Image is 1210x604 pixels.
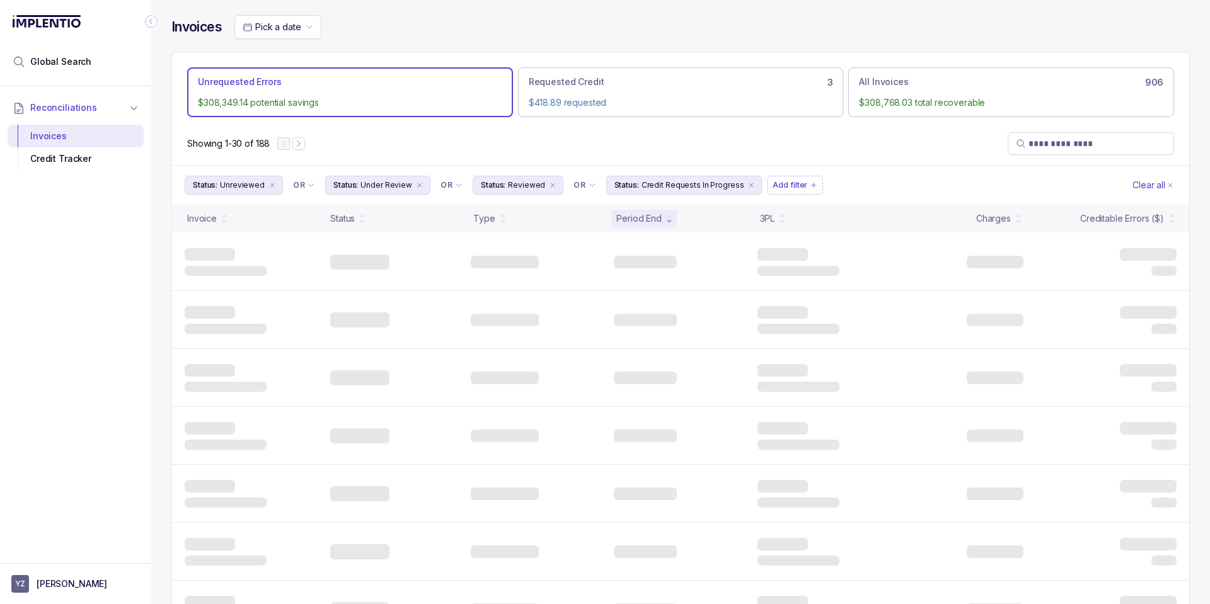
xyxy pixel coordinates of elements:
[441,180,463,190] li: Filter Chip Connector undefined
[187,67,1174,117] ul: Action Tab Group
[481,179,505,191] p: Status:
[198,96,502,109] p: $308,349.14 potential savings
[8,94,144,122] button: Reconciliations
[267,180,277,190] div: remove content
[415,180,425,190] div: remove content
[330,212,355,225] div: Status
[773,179,807,191] p: Add filter
[548,180,558,190] div: remove content
[573,180,585,190] p: OR
[614,179,639,191] p: Status:
[18,147,134,170] div: Credit Tracker
[187,212,217,225] div: Invoice
[642,179,744,191] p: Credit Requests In Progress
[568,176,601,194] button: Filter Chip Connector undefined
[529,96,833,109] p: $418.89 requested
[473,176,563,195] button: Filter Chip Reviewed
[292,137,305,150] button: Next Page
[193,179,217,191] p: Status:
[30,101,97,114] span: Reconciliations
[325,176,430,195] button: Filter Chip Under Review
[573,180,596,190] li: Filter Chip Connector undefined
[18,125,134,147] div: Invoices
[293,180,305,190] p: OR
[435,176,468,194] button: Filter Chip Connector undefined
[859,96,1163,109] p: $308,768.03 total recoverable
[185,176,1130,195] ul: Filter Group
[616,212,662,225] div: Period End
[529,76,604,88] p: Requested Credit
[185,176,283,195] button: Filter Chip Unreviewed
[11,575,140,593] button: User initials[PERSON_NAME]
[293,180,315,190] li: Filter Chip Connector undefined
[606,176,763,195] button: Filter Chip Credit Requests In Progress
[171,18,222,36] h4: Invoices
[333,179,358,191] p: Status:
[8,122,144,173] div: Reconciliations
[441,180,452,190] p: OR
[767,176,823,195] button: Filter Chip Add filter
[746,180,756,190] div: remove content
[473,212,495,225] div: Type
[976,212,1011,225] div: Charges
[220,179,265,191] p: Unreviewed
[859,76,908,88] p: All Invoices
[1145,77,1163,88] h6: 906
[11,575,29,593] span: User initials
[187,137,270,150] p: Showing 1-30 of 188
[30,55,91,68] span: Global Search
[255,21,301,32] span: Pick a date
[144,14,159,29] div: Collapse Icon
[827,77,833,88] h6: 3
[243,21,301,33] search: Date Range Picker
[198,76,281,88] p: Unrequested Errors
[288,176,320,194] button: Filter Chip Connector undefined
[37,578,107,590] p: [PERSON_NAME]
[1130,176,1177,195] button: Clear Filters
[508,179,545,191] p: Reviewed
[234,15,321,39] button: Date Range Picker
[1080,212,1164,225] div: Creditable Errors ($)
[360,179,412,191] p: Under Review
[760,212,775,225] div: 3PL
[1132,179,1165,191] p: Clear all
[187,137,270,150] div: Remaining page entries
